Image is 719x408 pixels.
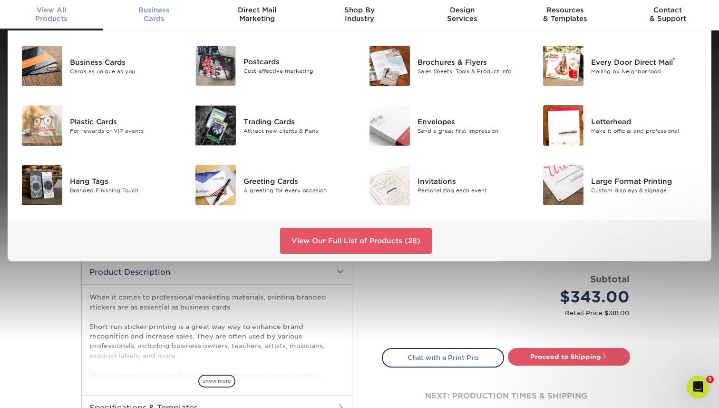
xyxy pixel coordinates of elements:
span: Contact [616,6,719,14]
img: Business Cards [22,46,62,86]
div: Make it official and professional [591,127,700,135]
div: & Templates [514,6,616,23]
img: Envelopes [369,105,410,146]
div: Custom displays & signage [591,186,700,194]
span: Design [411,6,514,14]
div: For rewards or VIP events [70,127,179,135]
div: Invitations [418,176,526,186]
div: Industry [308,6,411,23]
iframe: Intercom live chat [687,376,709,398]
a: Large Format Printing Large Format Printing Custom displays & signage [541,161,700,209]
div: Brochures & Flyers [418,57,526,67]
span: 5 [706,376,714,383]
a: Postcards Postcards Cost-effective marketing [193,42,353,90]
div: Marketing [205,6,308,23]
a: Envelopes Envelopes Send a great first impression [367,101,526,149]
div: Mailing by Neighborhood [591,67,700,75]
span: Resources [514,6,616,14]
img: Plastic Cards [22,105,62,146]
img: Greeting Cards [195,165,236,205]
div: Sales Sheets, Tools & Product Info [418,67,526,75]
div: Cards [103,6,205,23]
sup: ® [673,57,675,63]
a: Plastic Cards Plastic Cards For rewards or VIP events [19,101,179,149]
a: Business Cards Business Cards Cards as unique as you [19,42,179,90]
a: Every Door Direct Mail Every Door Direct Mail® Mailing by Neighborhood [541,42,700,90]
div: Hang Tags [70,176,179,186]
div: Plastic Cards [70,116,179,127]
img: Postcards [195,46,236,86]
img: Hang Tags [22,165,62,205]
div: Branded Finishing Touch [70,186,179,194]
div: Cost-effective marketing [243,67,352,75]
span: show more [198,375,235,388]
div: Attract new clients & Fans [243,127,352,135]
span: Business [103,6,205,14]
span: Shop By [308,6,411,14]
a: Trading Cards Trading Cards Attract new clients & Fans [193,101,353,149]
div: & Support [616,6,719,23]
div: Envelopes [418,116,526,127]
img: Invitations [369,165,410,205]
img: Letterhead [543,105,583,146]
a: Hang Tags Hang Tags Branded Finishing Touch [19,161,179,209]
div: Letterhead [591,116,700,127]
div: Send a great first impression [418,127,526,135]
a: Letterhead Letterhead Make it official and professional [541,101,700,149]
div: Trading Cards [243,116,352,127]
img: Brochures & Flyers [369,46,410,86]
a: View Our Full List of Products (28) [280,228,432,254]
img: Trading Cards [195,105,236,146]
a: Invitations Invitations Personalizing each event [367,161,526,209]
img: Large Format Printing [543,165,583,205]
div: Postcards [243,57,352,67]
a: Chat with a Print Pro [382,348,504,367]
a: Greeting Cards Greeting Cards A greeting for every occasion [193,161,353,209]
div: Personalizing each event [418,186,526,194]
img: Every Door Direct Mail [543,46,583,86]
div: A greeting for every occasion [243,186,352,194]
div: Business Cards [70,57,179,67]
a: Brochures & Flyers Brochures & Flyers Sales Sheets, Tools & Product Info [367,42,526,90]
div: Services [411,6,514,23]
div: Cards as unique as you [70,67,179,75]
div: Every Door Direct Mail [591,57,700,67]
a: Proceed to Shipping [508,348,630,365]
span: Direct Mail [205,6,308,14]
div: Greeting Cards [243,176,352,186]
div: Large Format Printing [591,176,700,186]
